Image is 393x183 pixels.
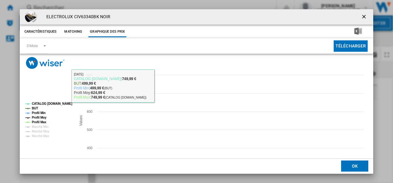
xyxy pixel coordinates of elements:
ng-md-icon: getI18NText('BUTTONS.CLOSE_DIALOG') [361,14,368,21]
button: OK [341,161,368,172]
tspan: Values [78,115,83,126]
tspan: 500 [87,128,92,132]
img: excel-24x24.png [354,27,362,35]
tspan: CATALOG [DOMAIN_NAME] [32,102,72,105]
tspan: Profil Moy [32,116,47,119]
tspan: 700 [87,91,92,95]
tspan: Marché Moy [32,130,49,133]
tspan: 400 [87,146,92,150]
button: Télécharger [334,40,368,52]
button: Télécharger au format Excel [344,26,372,37]
tspan: Profil Max [32,120,46,124]
button: Matching [60,26,87,37]
div: 3 Mois [27,43,38,48]
md-dialog: Product popup [20,9,374,174]
button: Graphique des prix [88,26,126,37]
h4: ELECTROLUX CIV63340BK NOIR [43,14,111,20]
button: getI18NText('BUTTONS.CLOSE_DIALOG') [358,11,371,23]
tspan: Profil Min [32,111,46,115]
img: 7332543621040_AMB1.jpg [25,11,37,23]
button: Caractéristiques [23,26,58,37]
tspan: Marché Max [32,134,49,138]
img: logo_wiser_300x94.png [26,57,65,69]
tspan: Marché Min [32,125,49,128]
tspan: BUT [32,107,38,110]
tspan: 600 [87,110,92,113]
tspan: 800 [87,73,92,77]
